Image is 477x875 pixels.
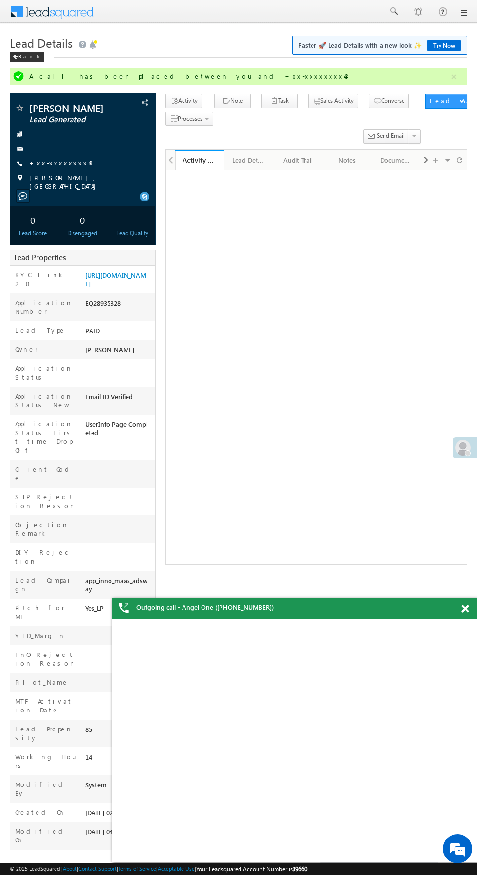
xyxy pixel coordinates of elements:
[308,94,358,108] button: Sales Activity
[15,697,76,714] label: MTF Activation Date
[175,150,224,169] li: Activity History
[214,94,251,108] button: Note
[15,465,76,482] label: Client Code
[158,865,195,872] a: Acceptable Use
[85,346,134,354] span: [PERSON_NAME]
[15,752,76,770] label: Working Hours
[83,298,155,312] div: EQ28935328
[15,298,76,316] label: Application Number
[15,520,76,538] label: Objection Remark
[281,154,314,166] div: Audit Trail
[15,808,65,817] label: Created On
[83,827,155,840] div: [DATE] 04:09:56 PM
[293,865,307,873] span: 39660
[10,52,44,62] div: Back
[178,115,202,122] span: Processes
[15,678,69,687] label: Pilot_Name
[372,150,422,170] a: Documents
[78,865,117,872] a: Contact Support
[15,419,76,455] label: Application Status First time Drop Off
[427,40,461,51] a: Try Now
[331,154,364,166] div: Notes
[29,115,118,125] span: Lead Generated
[15,345,38,354] label: Owner
[377,131,404,140] span: Send Email
[196,865,307,873] span: Your Leadsquared Account Number is
[175,150,224,170] a: Activity History
[298,40,461,50] span: Faster 🚀 Lead Details with a new look ✨
[224,150,274,169] li: Lead Details
[380,154,413,166] div: Documents
[111,211,153,229] div: --
[15,780,76,798] label: Modified By
[15,364,76,382] label: Application Status
[165,94,202,108] button: Activity
[83,576,155,598] div: app_inno_maas_adsway
[165,112,213,126] button: Processes
[111,229,153,237] div: Lead Quality
[15,271,76,288] label: KYC link 2_0
[63,865,77,872] a: About
[15,827,76,844] label: Modified On
[15,326,66,335] label: Lead Type
[15,631,65,640] label: YTD_Margin
[83,392,155,405] div: Email ID Verified
[83,603,155,617] div: Yes_LP
[29,173,145,191] span: [PERSON_NAME], [GEOGRAPHIC_DATA]
[62,211,103,229] div: 0
[118,865,156,872] a: Terms of Service
[29,159,92,167] a: +xx-xxxxxxxx43
[261,94,298,108] button: Task
[10,52,49,60] a: Back
[29,72,450,81] div: A call has been placed between you and +xx-xxxxxxxx43
[430,96,471,105] div: Lead Actions
[29,103,118,113] span: [PERSON_NAME]
[10,864,307,874] span: © 2025 LeadSquared | | | | |
[363,129,409,144] button: Send Email
[274,150,323,170] a: Audit Trail
[15,603,76,621] label: Pitch for MF
[83,780,155,794] div: System
[369,94,409,108] button: Converse
[12,211,54,229] div: 0
[12,229,54,237] div: Lead Score
[85,271,146,288] a: [URL][DOMAIN_NAME]
[15,548,76,565] label: DIY Rejection
[62,229,103,237] div: Disengaged
[83,419,155,441] div: UserInfo Page Completed
[15,650,76,668] label: FnO Rejection Reason
[425,94,467,109] button: Lead Actions
[224,150,274,170] a: Lead Details
[83,326,155,340] div: PAID
[136,603,274,612] span: Outgoing call - Angel One ([PHONE_NUMBER])
[15,492,76,510] label: STP Rejection Reason
[15,392,76,409] label: Application Status New
[83,752,155,766] div: 14
[83,808,155,821] div: [DATE] 02:30:59 PM
[15,725,76,742] label: Lead Propensity
[83,725,155,738] div: 85
[14,253,66,262] span: Lead Properties
[10,35,73,51] span: Lead Details
[232,154,265,166] div: Lead Details
[323,150,372,170] a: Notes
[15,576,76,593] label: Lead Campaign
[183,155,217,164] div: Activity History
